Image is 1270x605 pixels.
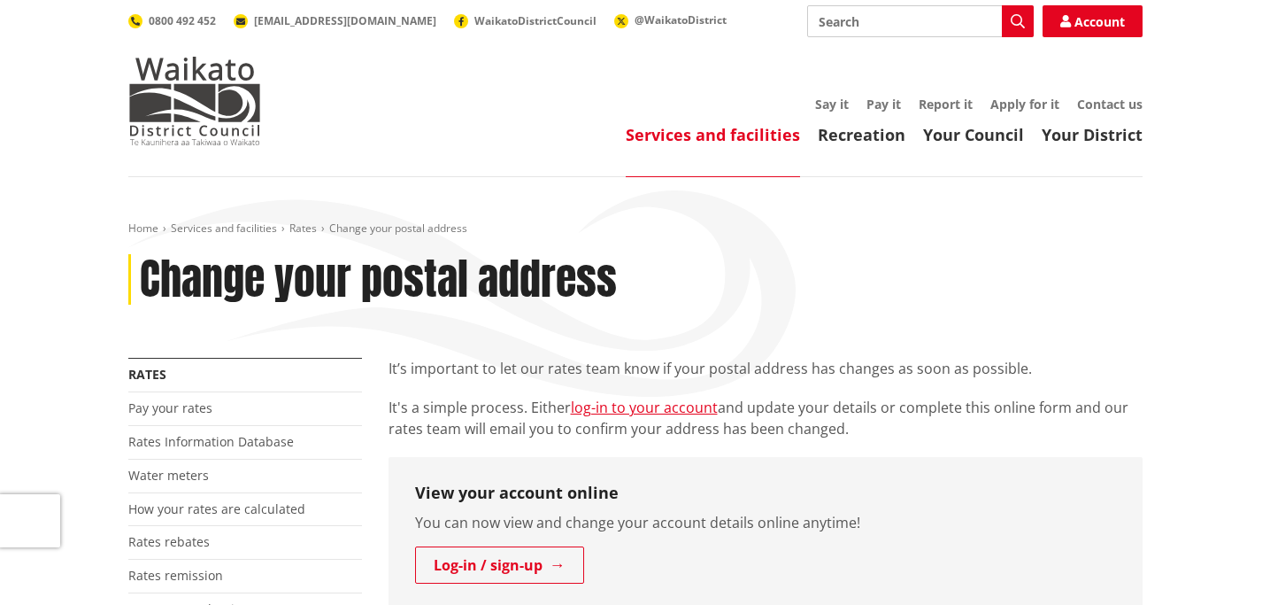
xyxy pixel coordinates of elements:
[289,221,317,236] a: Rates
[990,96,1059,112] a: Apply for it
[128,399,212,416] a: Pay your rates
[128,221,1143,237] nav: breadcrumb
[626,124,800,145] a: Services and facilities
[923,124,1024,145] a: Your Council
[329,221,467,236] span: Change your postal address
[1077,96,1143,112] a: Contact us
[128,533,210,550] a: Rates rebates
[128,13,216,28] a: 0800 492 452
[254,13,436,28] span: [EMAIL_ADDRESS][DOMAIN_NAME]
[571,398,718,417] a: log-in to your account
[815,96,849,112] a: Say it
[1043,5,1143,37] a: Account
[1042,124,1143,145] a: Your District
[128,433,294,450] a: Rates Information Database
[454,13,597,28] a: WaikatoDistrictCouncil
[128,221,158,236] a: Home
[128,500,305,517] a: How your rates are calculated
[128,366,166,383] a: Rates
[415,512,1116,533] p: You can now view and change your account details online anytime!
[128,567,223,584] a: Rates remission
[635,12,727,27] span: @WaikatoDistrict
[807,5,1034,37] input: Search input
[389,358,1143,379] p: It’s important to let our rates team know if your postal address has changes as soon as possible.
[140,254,617,306] h1: Change your postal address
[474,13,597,28] span: WaikatoDistrictCouncil
[818,124,905,145] a: Recreation
[149,13,216,28] span: 0800 492 452
[614,12,727,27] a: @WaikatoDistrict
[171,221,277,236] a: Services and facilities
[919,96,973,112] a: Report it
[389,397,1143,439] p: It's a simple process. Either and update your details or complete this online form and our rates ...
[234,13,436,28] a: [EMAIL_ADDRESS][DOMAIN_NAME]
[415,547,584,584] a: Log-in / sign-up
[415,484,1116,503] h3: View your account online
[866,96,901,112] a: Pay it
[128,467,209,484] a: Water meters
[128,57,261,145] img: Waikato District Council - Te Kaunihera aa Takiwaa o Waikato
